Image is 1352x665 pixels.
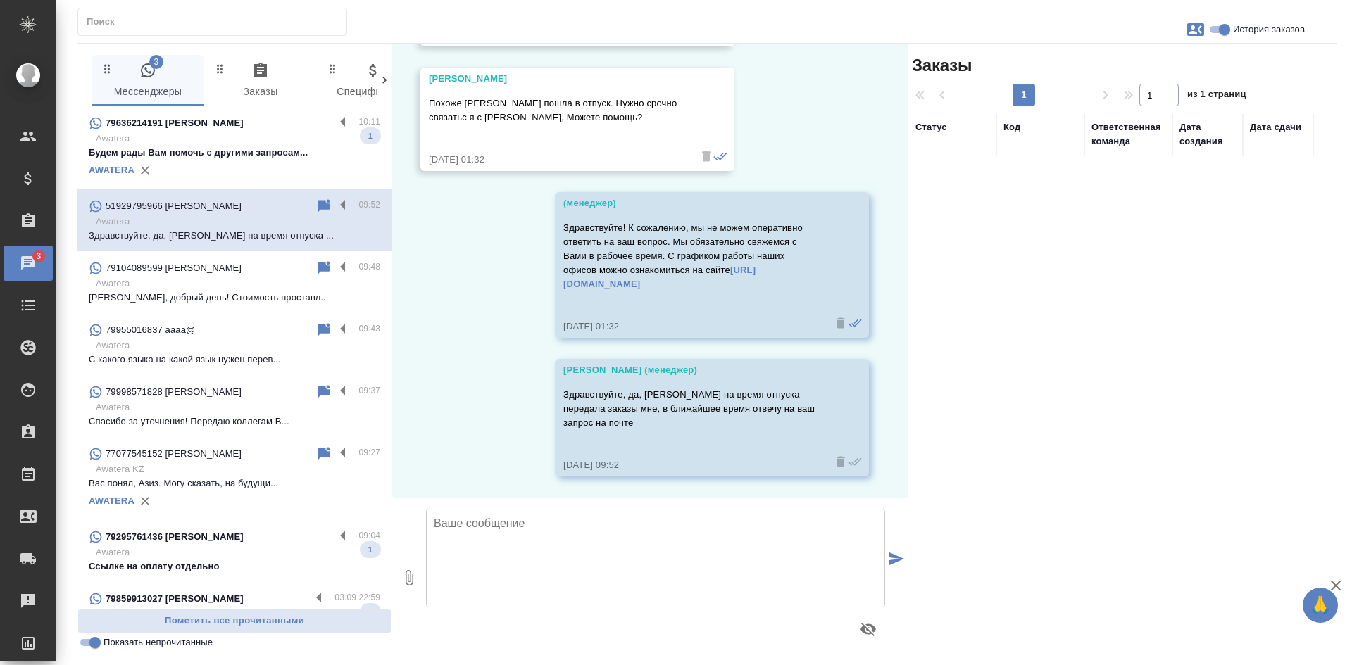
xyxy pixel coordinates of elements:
div: 79295761436 [PERSON_NAME]09:04AwateraСсылке на оплату отдельно1 [77,520,392,582]
div: Дата сдачи [1250,120,1301,134]
div: 51929795966 [PERSON_NAME]09:52AwateraЗдравствуйте, да, [PERSON_NAME] на время отпуска ... [77,189,392,251]
p: 77077545152 [PERSON_NAME] [106,447,242,461]
div: 79955016837 аааа@09:43AwateraС какого языка на какой язык нужен перев... [77,313,392,375]
p: Здравствуйте, да, [PERSON_NAME] на время отпуска ... [89,229,380,243]
p: 09:43 [358,322,380,336]
p: Awatera [96,338,380,353]
span: 3 [149,55,163,69]
svg: Зажми и перетащи, чтобы поменять порядок вкладок [213,62,227,75]
span: Заказы [213,62,308,101]
p: 79295761436 [PERSON_NAME] [106,530,244,544]
p: Будем рады Вам помочь с другими запросам... [89,146,380,160]
span: 1 [360,129,381,143]
p: 10:11 [358,115,380,129]
div: 79859913027 [PERSON_NAME]03.09 22:59AwateraЗдравствуйте! К сожалению, мы не можем о...1AWATERA [77,582,392,665]
div: Пометить непрочитанным [315,445,332,462]
p: 03.09 22:59 [334,590,380,604]
span: Мессенджеры [100,62,196,101]
p: 09:37 [358,384,380,398]
span: Показать непрочитанные [104,635,213,650]
p: Awatera [96,215,380,229]
p: Спасибо за уточнения! Передаю коллегам В... [89,414,380,429]
p: Вас понял, Азиз. Могу сказать, на будущи... [89,476,380,490]
p: 09:04 [358,528,380,543]
p: 79104089599 [PERSON_NAME] [106,261,242,275]
p: Awatera [96,132,380,146]
button: Удалить привязку [134,490,156,512]
p: 09:52 [358,198,380,212]
p: Awatera [96,607,380,621]
div: 79998571828 [PERSON_NAME]09:37AwateraСпасибо за уточнения! Передаю коллегам В... [77,375,392,437]
p: Awatera [96,277,380,291]
a: AWATERA [89,165,134,175]
div: [DATE] 09:52 [563,458,820,472]
button: 🙏 [1303,588,1338,623]
div: [PERSON_NAME] [429,72,685,86]
div: [DATE] 01:32 [563,319,820,334]
div: Дата создания [1179,120,1236,148]
p: 09:27 [358,445,380,460]
svg: Зажми и перетащи, чтобы поменять порядок вкладок [326,62,339,75]
div: Статус [915,120,947,134]
p: Здравствуйте! К сожалению, мы не можем оперативно ответить на ваш вопрос. Мы обязательно свяжемся... [563,221,820,291]
p: Похоже [PERSON_NAME] пошла в отпуск. Нужно срочно связатьс я с [PERSON_NAME], Можете помощь? [429,96,685,125]
button: Удалить привязку [134,160,156,181]
div: Пометить непрочитанным [315,322,332,338]
p: 09:48 [358,260,380,274]
div: Код [1003,120,1020,134]
button: Пометить все прочитанными [77,609,392,633]
p: Ссылке на оплату отдельно [89,559,380,574]
div: 79104089599 [PERSON_NAME]09:48Awatera[PERSON_NAME], добрый день! Стоимость проставл... [77,251,392,313]
div: [PERSON_NAME] (менеджер) [563,363,820,377]
p: С какого языка на какой язык нужен перев... [89,353,380,367]
p: Awatera [96,400,380,414]
p: Awatera KZ [96,462,380,476]
p: 79998571828 [PERSON_NAME] [106,385,242,399]
a: AWATERA [89,495,134,506]
span: 1 [360,543,381,557]
p: [PERSON_NAME], добрый день! Стоимость проставл... [89,291,380,305]
p: 79636214191 [PERSON_NAME] [106,116,244,130]
svg: Зажми и перетащи, чтобы поменять порядок вкладок [101,62,114,75]
span: 🙏 [1308,590,1332,620]
p: 79859913027 [PERSON_NAME] [106,592,244,606]
div: [DATE] 01:32 [429,153,685,167]
div: 77077545152 [PERSON_NAME]09:27Awatera KZВас понял, Азиз. Могу сказать, на будущи...AWATERA [77,437,392,520]
div: Пометить непрочитанным [315,384,332,400]
button: Предпросмотр [851,612,885,646]
span: 1 [360,604,381,619]
input: Поиск [87,12,346,32]
span: из 1 страниц [1187,86,1246,106]
a: 3 [4,246,53,281]
p: Здравствуйте, да, [PERSON_NAME] на время отпуска передала заказы мне, в ближайшее время отвечу на... [563,388,820,430]
p: Awatera [96,545,380,559]
p: 51929795966 [PERSON_NAME] [106,199,242,213]
div: (менеджер) [563,196,820,210]
span: Спецификации [325,62,421,101]
p: 79955016837 аааа@ [106,323,195,337]
div: 79636214191 [PERSON_NAME]10:11AwateraБудем рады Вам помочь с другими запросам...1AWATERA [77,106,392,189]
span: Пометить все прочитанными [85,613,384,629]
div: Ответственная команда [1091,120,1165,148]
button: Заявки [1179,13,1213,46]
span: История заказов [1233,23,1305,37]
span: 3 [27,249,49,263]
span: Заказы [908,54,972,77]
